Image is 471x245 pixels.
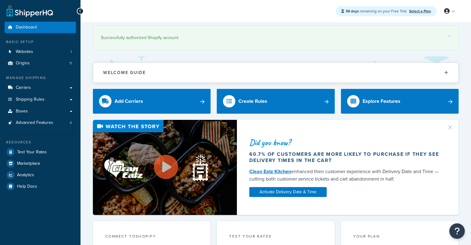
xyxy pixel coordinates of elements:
div: 60.7% of customers are more likely to purchase if they see delivery times in the cart [249,151,442,164]
a: Websites1 [5,46,76,58]
a: × [448,33,451,38]
a: Marketplace [5,158,76,169]
a: Test Your Rates [5,147,76,158]
span: Carriers [16,85,31,90]
span: 11 [69,61,72,66]
div: Add Carriers [115,97,143,106]
button: Open Resource Center [449,223,465,239]
a: Add Carriers [93,89,211,114]
div: Manage Shipping [5,75,76,81]
li: Advanced Features [5,117,76,129]
div: Test your rates [229,234,322,241]
a: Clean Eatz Kitchen [249,168,291,175]
div: Create Rules [238,97,267,106]
span: 1 [71,49,72,55]
a: Explore Features [341,89,459,114]
span: remaining on your Free Trial [346,8,408,14]
span: Boxes [16,109,28,114]
a: Analytics [5,169,76,181]
a: Shipping Rules [5,94,76,105]
div: Resources [5,140,76,145]
a: Carriers [5,82,76,94]
span: Advanced Features [16,120,53,125]
a: Activate Delivery Date & Time [249,187,327,197]
span: Dashboard [16,25,37,30]
span: Help Docs [17,184,37,189]
span: Marketplace [17,161,40,166]
div: Explore Features [363,97,400,106]
a: Advanced Features4 [5,117,76,129]
a: Help Docs [5,181,76,192]
a: Select a Plan [409,8,431,14]
span: Origins [16,61,30,66]
div: Basic Setup [5,39,76,45]
a: Create Rules [217,89,334,114]
span: Shipping Rules [16,97,45,102]
div: Successfully authorized Shopify account [101,33,451,42]
strong: 38 days [346,8,359,14]
a: Dashboard [5,22,76,33]
img: Video thumbnail [93,120,237,215]
a: Origins11 [5,58,76,69]
button: Welcome Guide [93,63,458,82]
div: Did you know? [249,138,442,147]
span: Websites [16,49,33,55]
li: Websites [5,46,76,58]
a: Boxes [5,106,76,117]
span: 4 [70,120,72,125]
span: Test Your Rates [17,150,47,155]
h2: Welcome Guide [103,70,146,75]
span: Analytics [17,173,34,178]
div: enhanced their customer experience with Delivery Date and Time — cutting both customer service ti... [249,168,442,183]
div: Connect to Shopify [105,234,198,241]
li: Origins [5,58,76,69]
div: Your Plan [353,234,446,241]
